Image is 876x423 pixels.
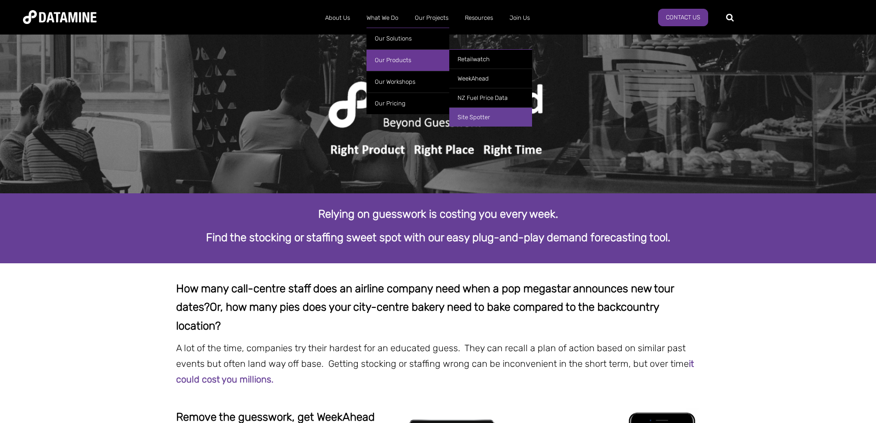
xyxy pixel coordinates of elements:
a: Our Products [366,49,449,71]
a: Our Projects [407,6,457,30]
a: About Us [317,6,358,30]
a: Retailwatch [449,49,532,69]
a: WeekAhead [449,69,532,88]
a: NZ Fuel Price Data [449,88,532,107]
strong: Relying on guesswork is costing you every week. [318,208,558,220]
a: Our Pricing [366,93,449,114]
span: How many call-centre staff does an airline company need when a pop megastar announces new tour da... [176,282,674,314]
img: Datamine [23,10,97,24]
strong: it could cost you millions. [176,358,694,385]
span: Or, how many pies does your city-centre bakery need to bake compared to the backcountry location? [176,301,659,332]
a: What We Do [358,6,407,30]
a: Join Us [501,6,538,30]
span: A lot of the time, companies try their hardest for an educated guess. They can recall a plan of a... [176,342,694,385]
a: Contact Us [658,9,708,26]
a: Our Workshops [366,71,449,93]
a: Our Solutions [366,28,449,49]
a: Resources [457,6,501,30]
strong: Find the stocking or staffing sweet spot with our easy plug-and-play demand forecasting tool. [206,231,670,244]
a: Site Spotter [449,107,532,127]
